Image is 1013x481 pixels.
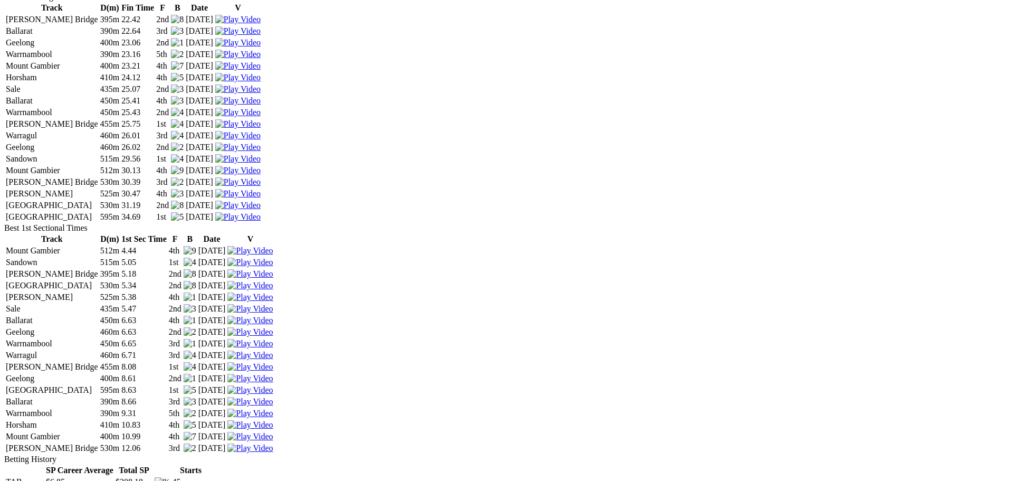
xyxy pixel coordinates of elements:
td: Warragul [5,130,99,141]
td: 395m [100,14,120,25]
a: View replay [227,246,273,255]
td: 2nd [156,84,169,95]
img: 3 [171,96,184,106]
td: [DATE] [185,177,214,187]
td: 395m [100,269,120,279]
a: Watch Replay on Watchdog [227,339,273,348]
img: Play Video [215,119,261,129]
td: 515m [100,257,120,268]
td: 25.41 [121,96,155,106]
td: 530m [100,200,120,211]
a: View replay [227,281,273,290]
td: 3rd [156,177,169,187]
td: [GEOGRAPHIC_DATA] [5,280,99,291]
img: Play Video [215,15,261,24]
td: 2nd [168,280,182,291]
img: 5 [184,385,196,395]
td: 4th [168,246,182,256]
td: 512m [100,165,120,176]
td: 515m [100,154,120,164]
img: Play Video [215,26,261,36]
td: 4th [168,315,182,326]
td: [PERSON_NAME] Bridge [5,362,99,372]
a: View replay [227,385,273,394]
img: 2 [184,409,196,418]
img: 9 [184,246,196,256]
td: [DATE] [185,26,214,36]
img: Play Video [215,38,261,48]
img: Play Video [215,84,261,94]
td: 595m [100,212,120,222]
td: [DATE] [198,246,226,256]
a: Watch Replay on Watchdog [215,143,261,152]
td: Ballarat [5,96,99,106]
img: 5 [171,212,184,222]
img: Play Video [215,177,261,187]
td: 2nd [168,327,182,337]
td: 4th [156,72,169,83]
img: Play Video [227,281,273,290]
img: Play Video [227,327,273,337]
td: [GEOGRAPHIC_DATA] [5,385,99,395]
td: 29.56 [121,154,155,164]
a: Watch Replay on Watchdog [215,38,261,47]
img: 8 [184,269,196,279]
td: 390m [100,408,120,419]
img: 8 [184,281,196,290]
td: 25.43 [121,107,155,118]
td: 435m [100,84,120,95]
img: 4 [171,154,184,164]
td: 9.31 [121,408,167,419]
td: 460m [100,350,120,361]
td: 450m [100,107,120,118]
a: View replay [215,166,261,175]
td: [PERSON_NAME] Bridge [5,269,99,279]
td: [DATE] [185,84,214,95]
td: 34.69 [121,212,155,222]
td: 3rd [168,350,182,361]
td: [DATE] [185,200,214,211]
td: 4th [156,96,169,106]
img: 7 [171,61,184,71]
img: 1 [184,316,196,325]
td: 6.71 [121,350,167,361]
td: 22.42 [121,14,155,25]
td: Ballarat [5,315,99,326]
td: 30.39 [121,177,155,187]
td: Geelong [5,37,99,48]
img: Play Video [215,166,261,175]
td: [DATE] [198,315,226,326]
td: 530m [100,443,120,454]
td: 22.64 [121,26,155,36]
img: Play Video [215,50,261,59]
td: [DATE] [185,165,214,176]
a: View replay [227,432,273,441]
td: 3rd [168,397,182,407]
td: 4th [156,61,169,71]
img: 9 [171,166,184,175]
td: Mount Gambier [5,165,99,176]
a: Watch Replay on Watchdog [227,351,273,360]
td: [DATE] [198,420,226,430]
img: Play Video [227,258,273,267]
th: F [168,234,182,244]
div: Best 1st Sectional Times [4,223,1001,233]
td: 6.63 [121,327,167,337]
a: View replay [215,212,261,221]
img: Play Video [215,154,261,164]
img: Play Video [227,397,273,407]
img: 2 [171,177,184,187]
td: 400m [100,373,120,384]
td: Geelong [5,373,99,384]
img: Play Video [227,304,273,314]
img: Play Video [227,351,273,360]
a: View replay [215,201,261,210]
td: 5.47 [121,304,167,314]
td: 5th [168,408,182,419]
td: 4th [168,292,182,303]
td: 460m [100,130,120,141]
td: Warrnambool [5,107,99,118]
a: Watch Replay on Watchdog [215,50,261,59]
td: [DATE] [198,408,226,419]
img: Play Video [227,420,273,430]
